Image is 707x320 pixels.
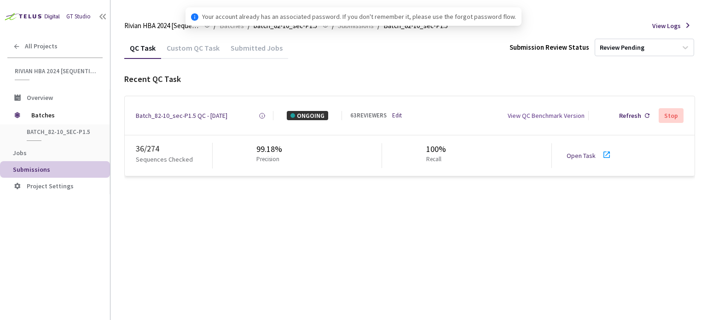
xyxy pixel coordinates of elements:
[426,155,442,164] p: Recall
[619,111,641,120] div: Refresh
[336,20,376,30] a: Submissions
[664,112,678,119] div: Stop
[426,143,446,155] div: 100%
[124,73,695,85] div: Recent QC Task
[508,111,585,120] div: View QC Benchmark Version
[15,67,97,75] span: Rivian HBA 2024 [Sequential]
[256,155,279,164] p: Precision
[256,143,283,155] div: 99.18%
[136,111,227,120] a: Batch_82-10_sec-P1.5 QC - [DATE]
[392,111,402,120] a: Edit
[66,12,91,21] div: GT Studio
[218,20,246,30] a: Batches
[13,165,50,174] span: Submissions
[652,21,681,30] span: View Logs
[600,43,644,52] div: Review Pending
[191,13,198,21] span: info-circle
[287,111,328,120] div: ONGOING
[350,111,387,120] div: 63 REVIEWERS
[124,43,161,59] div: QC Task
[27,93,53,102] span: Overview
[161,43,225,59] div: Custom QC Task
[124,20,199,31] span: Rivian HBA 2024 [Sequential]
[136,155,193,164] p: Sequences Checked
[136,143,212,155] div: 36 / 274
[31,106,94,124] span: Batches
[567,151,596,160] a: Open Task
[25,42,58,50] span: All Projects
[27,128,95,136] span: batch_82-10_sec-P1.5
[27,182,74,190] span: Project Settings
[510,42,589,52] div: Submission Review Status
[202,12,516,22] span: Your account already has an associated password. If you don't remember it, please use the forgot ...
[225,43,288,59] div: Submitted Jobs
[13,149,27,157] span: Jobs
